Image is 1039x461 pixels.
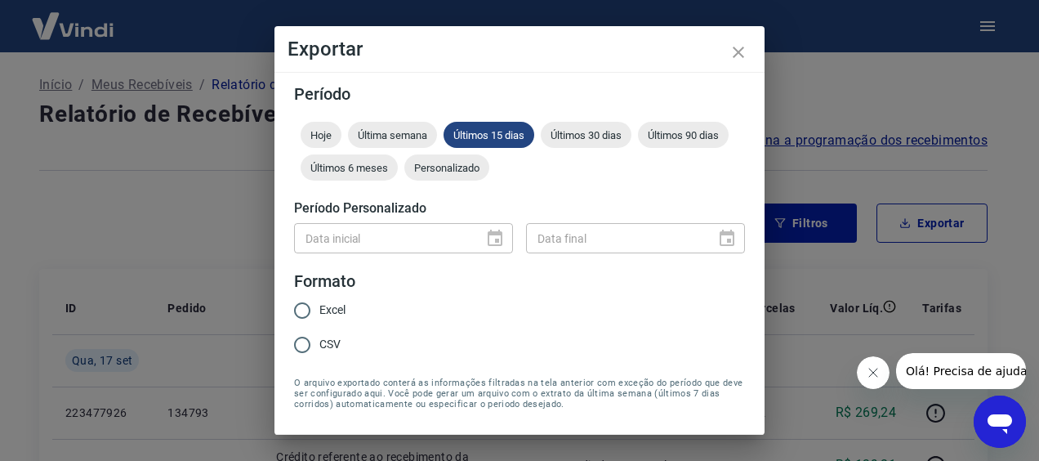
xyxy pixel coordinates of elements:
[301,154,398,181] div: Últimos 6 meses
[301,129,341,141] span: Hoje
[319,302,346,319] span: Excel
[10,11,137,25] span: Olá! Precisa de ajuda?
[288,39,751,59] h4: Exportar
[638,129,729,141] span: Últimos 90 dias
[294,223,472,253] input: DD/MM/YYYY
[348,129,437,141] span: Última semana
[444,129,534,141] span: Últimos 15 dias
[444,122,534,148] div: Últimos 15 dias
[404,162,489,174] span: Personalizado
[974,396,1026,448] iframe: Botão para abrir a janela de mensagens
[294,200,745,217] h5: Período Personalizado
[896,353,1026,389] iframe: Mensagem da empresa
[301,122,341,148] div: Hoje
[526,223,704,253] input: DD/MM/YYYY
[404,154,489,181] div: Personalizado
[294,86,745,102] h5: Período
[294,270,355,293] legend: Formato
[541,122,631,148] div: Últimos 30 dias
[638,122,729,148] div: Últimos 90 dias
[541,129,631,141] span: Últimos 30 dias
[319,336,341,353] span: CSV
[294,378,745,410] span: O arquivo exportado conterá as informações filtradas na tela anterior com exceção do período que ...
[348,122,437,148] div: Última semana
[301,162,398,174] span: Últimos 6 meses
[857,356,890,389] iframe: Fechar mensagem
[719,33,758,72] button: close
